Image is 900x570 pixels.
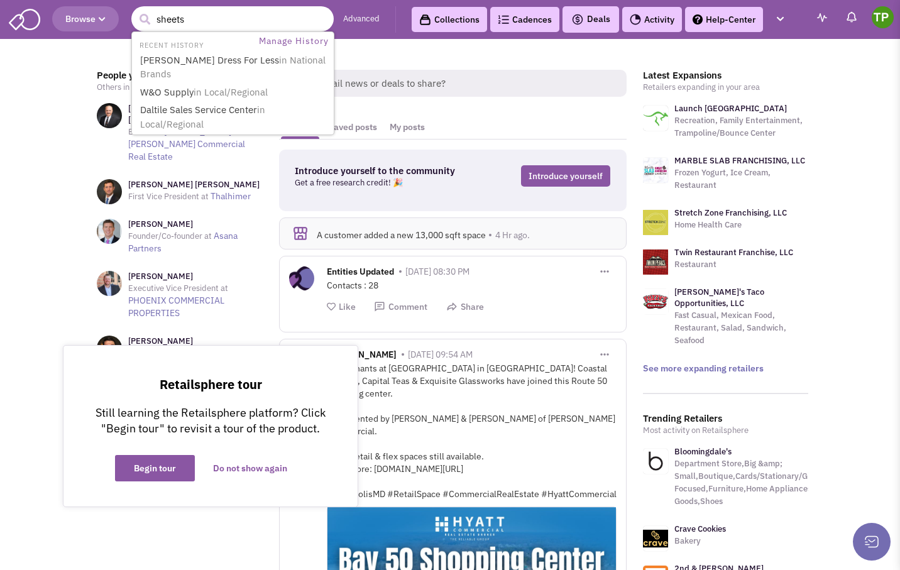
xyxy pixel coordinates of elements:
[643,249,668,275] img: logo
[128,283,228,293] span: Executive Vice President at
[643,70,809,81] h3: Latest Expansions
[211,190,251,202] a: Thalhimer
[643,413,809,424] h3: Trending Retailers
[571,12,584,27] img: icon-deals.svg
[9,6,40,30] img: SmartAdmin
[674,114,809,140] p: Recreation, Family Entertainment, Trampoline/Bounce Center
[674,247,793,258] a: Twin Restaurant Franchise, LLC
[52,6,119,31] button: Browse
[308,70,627,97] span: Retail news or deals to share?
[408,349,473,360] span: [DATE] 09:54 AM
[140,104,265,130] span: in Local/Regional
[674,446,732,457] a: Bloomingdale's
[674,523,726,534] a: Crave Cookies
[256,33,332,49] a: Manage History
[136,84,332,101] a: W&O Supplyin Local/Regional
[374,301,427,313] button: Comment
[327,266,394,280] span: Entities Updated
[128,126,162,137] span: Broker at
[133,38,207,51] li: RECENT HISTORY
[97,81,263,94] p: Others in your area to connect with
[128,179,260,190] h3: [PERSON_NAME] [PERSON_NAME]
[339,301,356,312] span: Like
[89,377,332,392] p: Retailsphere tour
[643,289,668,314] img: logo
[65,13,106,25] span: Browse
[343,13,380,25] a: Advanced
[327,349,397,363] span: [PERSON_NAME]
[568,11,614,28] button: Deals
[674,258,793,271] p: Restaurant
[128,231,212,241] span: Founder/Co-founder at
[643,210,668,235] img: logo
[295,177,473,189] p: Get a free research credit! 🎉
[685,7,763,32] a: Help-Center
[128,191,209,202] span: First Vice President at
[521,165,610,187] a: Introduce yourself
[327,301,356,313] button: Like
[693,14,703,25] img: help.png
[295,165,473,177] h3: Introduce yourself to the community
[674,207,787,218] a: Stretch Zone Franchising, LLC
[490,7,559,32] a: Cadences
[136,52,332,83] a: [PERSON_NAME] Dress For Lessin National Brands
[131,6,334,31] input: Search
[412,7,487,32] a: Collections
[194,86,268,98] span: in Local/Regional
[643,363,764,374] a: See more expanding retailers
[643,81,809,94] p: Retailers expanding in your area
[674,155,805,166] a: MARBLE SLAB FRANCHISING, LLC
[128,219,263,230] h3: [PERSON_NAME]
[115,455,195,481] button: Begin tour
[383,116,431,139] a: My posts
[128,336,263,347] h3: [PERSON_NAME]
[446,301,484,313] button: Share
[674,219,787,231] p: Home Health Care
[674,103,787,114] a: Launch [GEOGRAPHIC_DATA]
[194,455,306,481] button: Do not show again
[643,424,809,437] p: Most activity on Retailsphere
[419,14,431,26] img: icon-collection-lavender-black.svg
[128,295,224,319] a: PHOENIX COMMERCIAL PROPERTIES
[128,271,263,282] h3: [PERSON_NAME]
[674,535,726,547] p: Bakery
[643,526,668,551] img: www.cravecookies.com
[622,7,682,32] a: Activity
[674,309,809,347] p: Fast Casual, Mexican Food, Restaurant, Salad, Sandwich, Seafood
[571,13,610,25] span: Deals
[317,229,612,241] div: A customer added a new 13,000 sqft space
[643,158,668,183] img: logo
[97,70,263,81] h3: People you may know
[674,458,859,508] p: Department Store,Big &amp; Small,Boutique,Cards/Stationary/Gifts,Children's Focused,Furniture,Hom...
[674,167,809,192] p: Frozen Yogurt, Ice Cream, Restaurant
[128,230,238,254] a: Asana Partners
[495,229,530,241] span: 4 Hr ago.
[643,106,668,131] img: logo
[89,405,332,436] p: Still learning the Retailsphere platform? Click "Begin tour" to revisit a tour of the product.
[327,362,617,500] div: New tenants at [GEOGRAPHIC_DATA] in [GEOGRAPHIC_DATA]! Coastal Climate, Capital Teas & Exquisite ...
[674,287,764,309] a: [PERSON_NAME]'s Taco Opportunities, LLC
[128,126,245,162] a: [PERSON_NAME] [PERSON_NAME] Commercial Real Estate
[872,6,894,28] img: Theshay Prince
[136,102,332,133] a: Daltile Sales Service Centerin Local/Regional
[630,14,641,25] img: Activity.png
[322,116,383,139] a: Saved posts
[327,279,617,292] div: Contacts : 28
[405,266,469,277] span: [DATE] 08:30 PM
[498,15,509,24] img: Cadences_logo.png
